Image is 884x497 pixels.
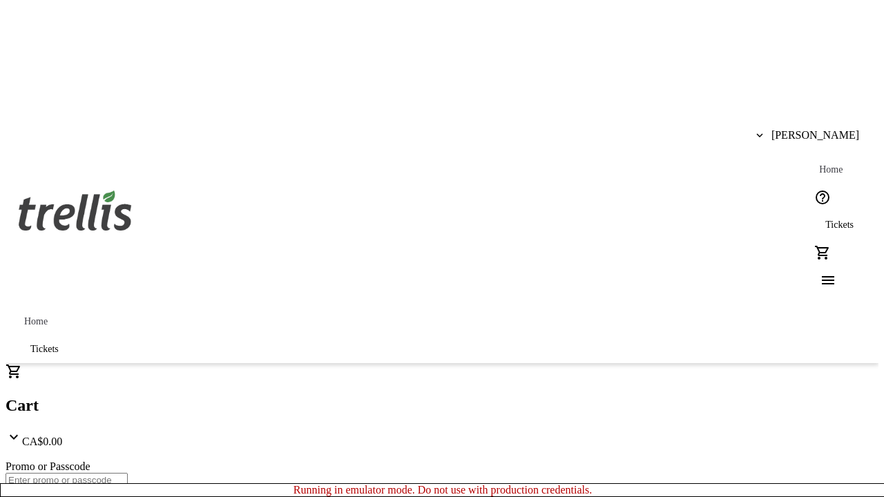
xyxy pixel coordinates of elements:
[6,396,878,415] h2: Cart
[745,121,870,149] button: [PERSON_NAME]
[6,460,90,472] label: Promo or Passcode
[14,175,137,244] img: Orient E2E Organization PXgqk0Xhn5's Logo
[809,211,870,239] a: Tickets
[809,184,836,211] button: Help
[771,129,859,142] span: [PERSON_NAME]
[6,473,128,487] input: Enter promo or passcode
[809,156,853,184] a: Home
[14,308,58,335] a: Home
[809,239,836,266] button: Cart
[809,266,836,294] button: Menu
[6,363,878,448] div: CartCA$0.00
[825,220,854,231] span: Tickets
[14,335,75,363] a: Tickets
[30,344,59,355] span: Tickets
[819,164,843,175] span: Home
[24,316,48,327] span: Home
[22,436,62,447] span: CA$0.00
